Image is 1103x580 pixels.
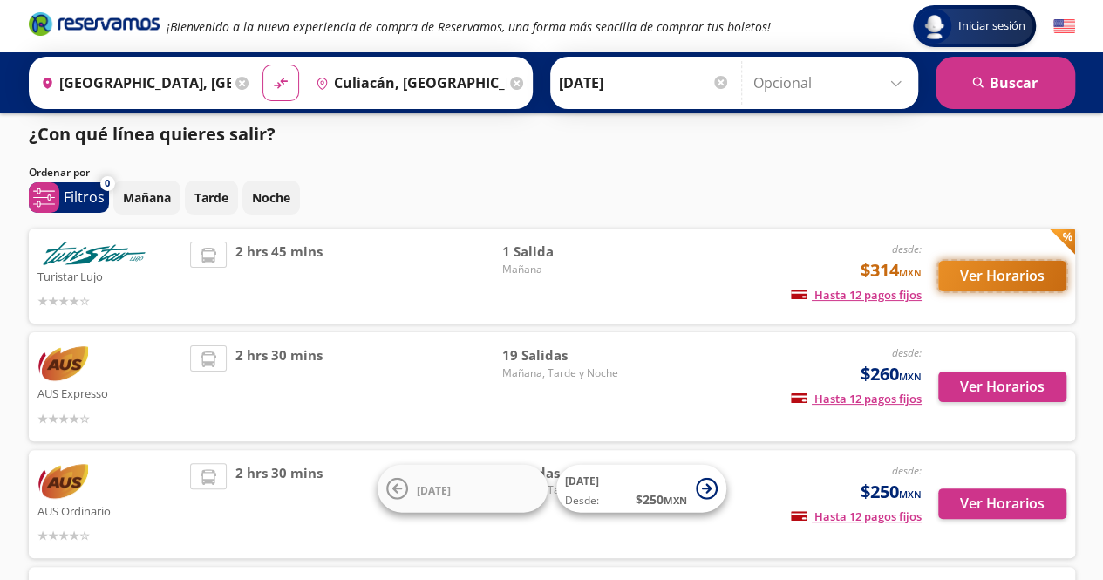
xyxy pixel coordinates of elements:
[37,265,182,286] p: Turistar Lujo
[235,242,323,310] span: 2 hrs 45 mins
[501,242,623,262] span: 1 Salida
[501,345,623,365] span: 19 Salidas
[309,61,506,105] input: Buscar Destino
[123,188,171,207] p: Mañana
[501,365,623,381] span: Mañana, Tarde y Noche
[167,18,771,35] em: ¡Bienvenido a la nueva experiencia de compra de Reservamos, una forma más sencilla de comprar tus...
[899,266,922,279] small: MXN
[791,287,922,303] span: Hasta 12 pagos fijos
[378,465,548,513] button: [DATE]
[29,165,90,181] p: Ordenar por
[951,17,1032,35] span: Iniciar sesión
[892,463,922,478] em: desde:
[242,181,300,215] button: Noche
[417,482,451,497] span: [DATE]
[37,382,182,403] p: AUS Expresso
[235,463,323,546] span: 2 hrs 30 mins
[938,261,1066,291] button: Ver Horarios
[861,479,922,505] span: $250
[565,474,599,488] span: [DATE]
[899,488,922,501] small: MXN
[252,188,290,207] p: Noche
[29,10,160,42] a: Brand Logo
[1053,16,1075,38] button: English
[936,57,1075,109] button: Buscar
[37,500,182,521] p: AUS Ordinario
[29,10,160,37] i: Brand Logo
[194,188,228,207] p: Tarde
[29,182,109,213] button: 0Filtros
[34,61,231,105] input: Buscar Origen
[664,494,687,507] small: MXN
[501,463,623,483] span: 8 Salidas
[185,181,238,215] button: Tarde
[938,488,1066,519] button: Ver Horarios
[559,61,730,105] input: Elegir Fecha
[892,345,922,360] em: desde:
[892,242,922,256] em: desde:
[565,493,599,508] span: Desde:
[861,361,922,387] span: $260
[861,257,922,283] span: $314
[501,262,623,277] span: Mañana
[37,242,151,265] img: Turistar Lujo
[37,463,88,500] img: AUS Ordinario
[64,187,105,208] p: Filtros
[105,176,110,191] span: 0
[938,372,1066,402] button: Ver Horarios
[37,345,88,382] img: AUS Expresso
[29,121,276,147] p: ¿Con qué línea quieres salir?
[791,508,922,524] span: Hasta 12 pagos fijos
[753,61,909,105] input: Opcional
[556,465,726,513] button: [DATE]Desde:$250MXN
[113,181,180,215] button: Mañana
[636,490,687,508] span: $ 250
[899,370,922,383] small: MXN
[791,391,922,406] span: Hasta 12 pagos fijos
[235,345,323,428] span: 2 hrs 30 mins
